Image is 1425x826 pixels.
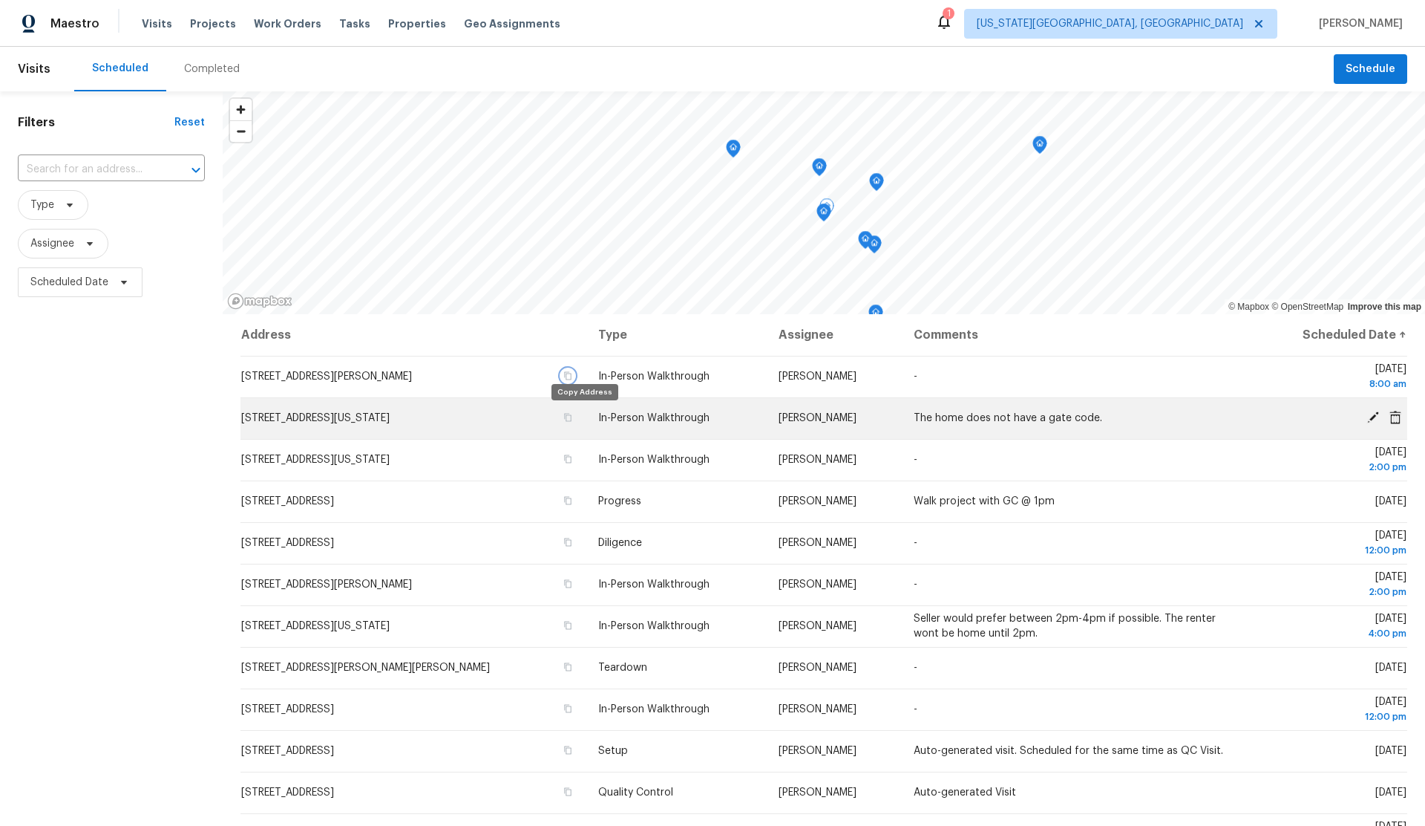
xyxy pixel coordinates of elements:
[1264,447,1406,475] span: [DATE]
[726,140,741,163] div: Map marker
[1252,314,1407,356] th: Scheduled Date ↑
[779,496,856,507] span: [PERSON_NAME]
[598,371,710,382] span: In-Person Walkthrough
[779,663,856,673] span: [PERSON_NAME]
[561,702,574,715] button: Copy Address
[598,538,642,548] span: Diligence
[914,704,917,715] span: -
[241,455,390,465] span: [STREET_ADDRESS][US_STATE]
[241,746,334,756] span: [STREET_ADDRESS]
[977,16,1243,31] span: [US_STATE][GEOGRAPHIC_DATA], [GEOGRAPHIC_DATA]
[18,115,174,130] h1: Filters
[186,160,206,181] button: Open
[1264,709,1406,724] div: 12:00 pm
[816,204,831,227] div: Map marker
[18,53,50,85] span: Visits
[241,579,412,590] span: [STREET_ADDRESS][PERSON_NAME]
[30,275,108,290] span: Scheduled Date
[598,496,641,507] span: Progress
[779,371,856,382] span: [PERSON_NAME]
[241,787,334,798] span: [STREET_ADDRESS]
[598,579,710,590] span: In-Person Walkthrough
[914,787,1016,798] span: Auto-generated Visit
[914,496,1055,507] span: Walk project with GC @ 1pm
[1375,663,1406,673] span: [DATE]
[190,16,236,31] span: Projects
[254,16,321,31] span: Work Orders
[1228,302,1269,312] a: Mapbox
[586,314,766,356] th: Type
[914,579,917,590] span: -
[598,621,710,631] span: In-Person Walkthrough
[1264,364,1406,391] span: [DATE]
[561,536,574,549] button: Copy Address
[779,455,856,465] span: [PERSON_NAME]
[1375,496,1406,507] span: [DATE]
[1384,411,1406,424] span: Cancel
[230,99,252,120] button: Zoom in
[388,16,446,31] span: Properties
[1271,302,1343,312] a: OpenStreetMap
[241,663,490,673] span: [STREET_ADDRESS][PERSON_NAME][PERSON_NAME]
[241,538,334,548] span: [STREET_ADDRESS]
[914,455,917,465] span: -
[1264,626,1406,641] div: 4:00 pm
[561,619,574,632] button: Copy Address
[779,746,856,756] span: [PERSON_NAME]
[1032,136,1047,159] div: Map marker
[902,314,1252,356] th: Comments
[230,120,252,142] button: Zoom out
[1264,697,1406,724] span: [DATE]
[1313,16,1403,31] span: [PERSON_NAME]
[1264,377,1406,391] div: 8:00 am
[18,158,163,181] input: Search for an address...
[819,198,834,221] div: Map marker
[867,235,882,258] div: Map marker
[464,16,560,31] span: Geo Assignments
[779,787,856,798] span: [PERSON_NAME]
[30,236,74,251] span: Assignee
[339,19,370,29] span: Tasks
[241,704,334,715] span: [STREET_ADDRESS]
[947,6,951,21] div: 1
[227,293,292,310] a: Mapbox homepage
[230,121,252,142] span: Zoom out
[561,577,574,591] button: Copy Address
[767,314,902,356] th: Assignee
[914,371,917,382] span: -
[184,62,240,77] div: Completed
[561,452,574,466] button: Copy Address
[779,704,856,715] span: [PERSON_NAME]
[1264,572,1406,599] span: [DATE]
[561,660,574,674] button: Copy Address
[779,579,856,590] span: [PERSON_NAME]
[812,158,827,181] div: Map marker
[598,663,647,673] span: Teardown
[92,61,148,76] div: Scheduled
[598,746,628,756] span: Setup
[914,413,1102,423] span: The home does not have a gate code.
[30,198,54,212] span: Type
[1264,530,1406,558] span: [DATE]
[779,621,856,631] span: [PERSON_NAME]
[868,305,883,328] div: Map marker
[561,369,574,383] button: Copy Address
[561,785,574,799] button: Copy Address
[1264,460,1406,475] div: 2:00 pm
[858,231,873,254] div: Map marker
[240,314,586,356] th: Address
[1362,411,1384,424] span: Edit
[1375,746,1406,756] span: [DATE]
[561,744,574,757] button: Copy Address
[142,16,172,31] span: Visits
[1264,585,1406,599] div: 2:00 pm
[50,16,99,31] span: Maestro
[914,538,917,548] span: -
[914,663,917,673] span: -
[241,496,334,507] span: [STREET_ADDRESS]
[598,413,710,423] span: In-Person Walkthrough
[241,621,390,631] span: [STREET_ADDRESS][US_STATE]
[779,413,856,423] span: [PERSON_NAME]
[869,173,884,196] div: Map marker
